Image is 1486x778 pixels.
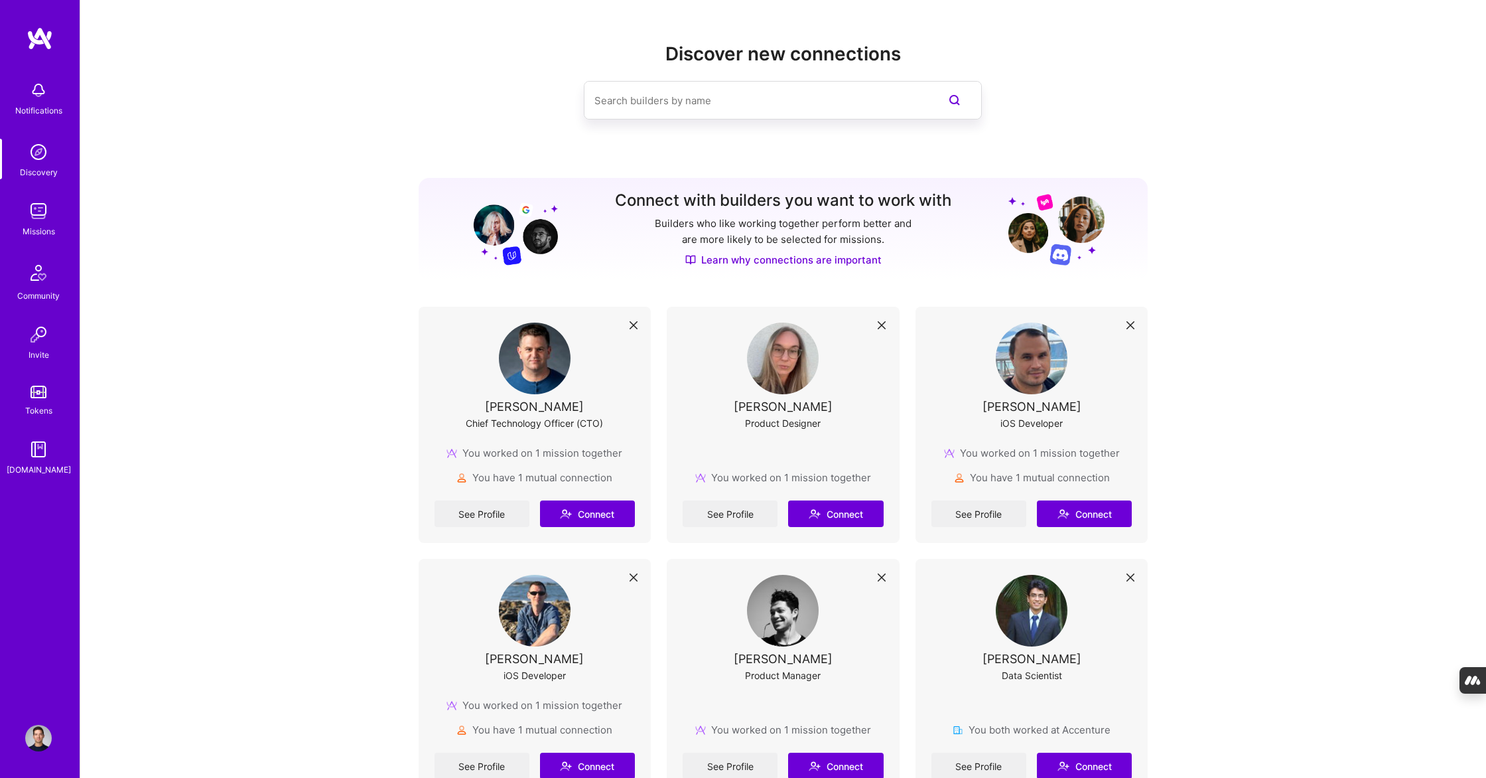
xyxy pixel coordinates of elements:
[540,501,635,527] button: Connect
[685,254,696,266] img: Discover
[931,501,1026,527] a: See Profile
[462,193,558,266] img: Grow your network
[446,446,622,460] div: You worked on 1 mission together
[1057,760,1069,772] i: icon Connect
[25,77,52,104] img: bell
[435,501,529,527] a: See Profile
[446,448,457,459] img: mission icon
[788,501,883,527] button: Connect
[456,723,612,737] div: You have 1 mutual connection
[1126,321,1134,329] i: icon Close
[745,668,821,682] div: Product Manager
[25,404,52,418] div: Tokens
[630,574,638,582] i: icon Close
[504,668,566,682] div: iOS Developer
[15,104,62,117] div: Notifications
[809,760,821,772] i: icon Connect
[809,508,821,520] i: icon Connect
[695,471,871,485] div: You worked on 1 mission together
[747,575,819,647] img: User Avatar
[25,139,52,165] img: discovery
[25,725,52,751] img: User Avatar
[996,323,1067,394] img: User Avatar
[17,289,60,303] div: Community
[456,473,467,483] img: mutualConnections icon
[1037,501,1132,527] button: Connect
[947,92,963,108] i: icon SearchPurple
[1000,416,1063,430] div: iOS Developer
[23,257,54,289] img: Community
[615,191,951,210] h3: Connect with builders you want to work with
[499,323,571,394] img: User Avatar
[878,574,886,582] i: icon Close
[954,471,1110,485] div: You have 1 mutual connection
[630,321,638,329] i: icon Close
[954,473,965,483] img: mutualConnections icon
[456,471,612,485] div: You have 1 mutual connection
[982,400,1081,414] div: [PERSON_NAME]
[25,321,52,348] img: Invite
[23,224,55,238] div: Missions
[953,723,1111,737] div: You both worked at Accenture
[29,348,49,362] div: Invite
[560,508,572,520] i: icon Connect
[446,698,622,712] div: You worked on 1 mission together
[485,652,584,666] div: [PERSON_NAME]
[685,253,882,267] a: Learn why connections are important
[996,575,1067,647] img: User Avatar
[485,400,584,414] div: [PERSON_NAME]
[27,27,53,50] img: logo
[747,323,819,394] img: User Avatar
[944,446,1120,460] div: You worked on 1 mission together
[594,84,918,117] input: Search builders by name
[745,416,821,430] div: Product Designer
[31,386,46,398] img: tokens
[25,436,52,463] img: guide book
[1057,508,1069,520] i: icon Connect
[953,725,963,736] img: company icon
[466,416,603,430] div: Chief Technology Officer (CTO)
[734,400,833,414] div: [PERSON_NAME]
[25,198,52,224] img: teamwork
[734,652,833,666] div: [PERSON_NAME]
[695,725,706,736] img: mission icon
[419,43,1148,65] h2: Discover new connections
[652,216,914,248] p: Builders who like working together perform better and are more likely to be selected for missions.
[20,165,58,179] div: Discovery
[7,463,71,477] div: [DOMAIN_NAME]
[695,723,871,737] div: You worked on 1 mission together
[456,725,467,736] img: mutualConnections icon
[695,473,706,483] img: mission icon
[878,321,886,329] i: icon Close
[944,448,955,459] img: mission icon
[982,652,1081,666] div: [PERSON_NAME]
[1002,668,1062,682] div: Data Scientist
[1008,193,1105,266] img: Grow your network
[22,725,55,751] a: User Avatar
[683,501,777,527] a: See Profile
[1126,574,1134,582] i: icon Close
[560,760,572,772] i: icon Connect
[446,700,457,711] img: mission icon
[499,575,571,647] img: User Avatar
